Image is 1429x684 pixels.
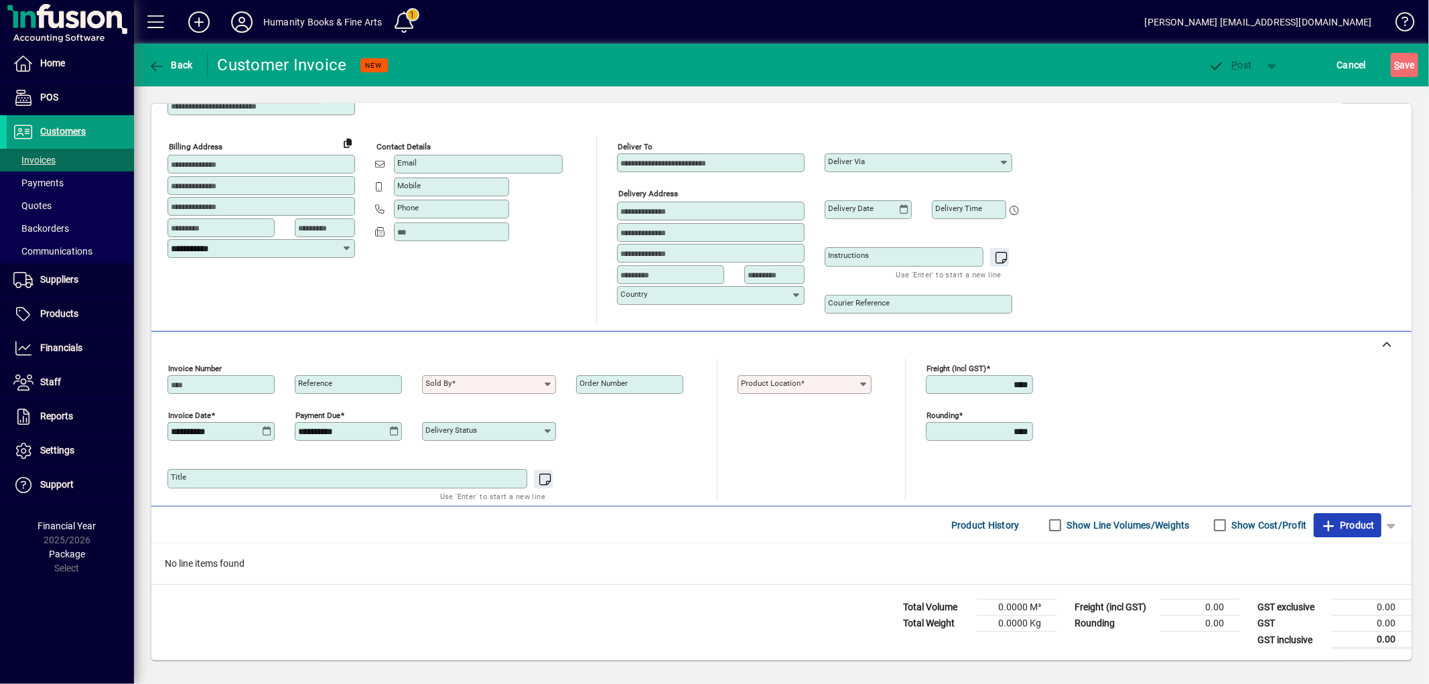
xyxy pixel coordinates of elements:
span: Payments [13,178,64,188]
td: 0.00 [1331,600,1412,616]
span: Suppliers [40,274,78,285]
td: GST inclusive [1251,632,1331,648]
mat-label: Rounding [927,411,959,420]
a: Financials [7,332,134,365]
a: Products [7,297,134,331]
mat-label: Country [620,289,647,299]
mat-label: Title [171,472,186,482]
span: Reports [40,411,73,421]
button: Post [1202,53,1259,77]
a: Quotes [7,194,134,217]
span: POS [40,92,58,102]
button: Copy to Delivery address [337,132,358,153]
span: Settings [40,445,74,456]
a: Knowledge Base [1385,3,1412,46]
mat-label: Email [397,158,417,167]
a: Communications [7,240,134,263]
mat-label: Order number [580,379,628,388]
mat-label: Invoice date [168,411,211,420]
mat-label: Delivery date [828,204,874,213]
span: Financials [40,342,82,353]
a: Reports [7,400,134,433]
button: Profile [220,10,263,34]
label: Show Cost/Profit [1229,519,1307,532]
td: Total Weight [896,616,977,632]
div: [PERSON_NAME] [EMAIL_ADDRESS][DOMAIN_NAME] [1145,11,1372,33]
div: Customer Invoice [218,54,347,76]
mat-label: Reference [298,379,332,388]
span: ost [1209,60,1252,70]
td: Total Volume [896,600,977,616]
td: Freight (incl GST) [1068,600,1160,616]
mat-label: Invoice number [168,364,222,373]
a: Support [7,468,134,502]
mat-hint: Use 'Enter' to start a new line [896,267,1002,282]
span: Backorders [13,223,69,234]
a: Invoices [7,149,134,172]
mat-label: Phone [397,203,419,212]
a: Payments [7,172,134,194]
mat-hint: Use 'Enter' to start a new line [440,488,545,504]
td: GST exclusive [1251,600,1331,616]
span: Product History [951,515,1020,536]
mat-label: Delivery status [425,425,477,435]
app-page-header-button: Back [134,53,208,77]
span: Cancel [1337,54,1367,76]
span: S [1394,60,1400,70]
a: Backorders [7,217,134,240]
a: Suppliers [7,263,134,297]
span: Customers [40,126,86,137]
a: Settings [7,434,134,468]
td: Rounding [1068,616,1160,632]
mat-label: Product location [741,379,801,388]
button: Add [178,10,220,34]
span: Quotes [13,200,52,211]
button: Cancel [1334,53,1370,77]
button: Product History [946,513,1025,537]
span: Staff [40,377,61,387]
a: POS [7,81,134,115]
a: Home [7,47,134,80]
span: ave [1394,54,1415,76]
span: NEW [366,61,383,70]
button: Back [145,53,196,77]
mat-label: Mobile [397,181,421,190]
span: Product [1320,515,1375,536]
span: Package [49,549,85,559]
div: Humanity Books & Fine Arts [263,11,383,33]
mat-label: Delivery time [935,204,982,213]
span: Support [40,479,74,490]
td: 0.0000 M³ [977,600,1057,616]
mat-label: Freight (incl GST) [927,364,986,373]
label: Show Line Volumes/Weights [1065,519,1190,532]
td: 0.0000 Kg [977,616,1057,632]
td: 0.00 [1331,616,1412,632]
span: Back [148,60,193,70]
button: Product [1314,513,1381,537]
span: Communications [13,246,92,257]
mat-label: Payment due [295,411,340,420]
td: 0.00 [1331,632,1412,648]
mat-label: Sold by [425,379,452,388]
td: GST [1251,616,1331,632]
td: 0.00 [1160,616,1240,632]
span: Invoices [13,155,56,165]
a: Staff [7,366,134,399]
td: 0.00 [1160,600,1240,616]
span: P [1232,60,1238,70]
mat-label: Deliver via [828,157,865,166]
span: Home [40,58,65,68]
mat-label: Instructions [828,251,869,260]
span: Products [40,308,78,319]
div: No line items found [151,543,1412,584]
button: Save [1391,53,1418,77]
span: Financial Year [38,521,96,531]
mat-label: Deliver To [618,142,653,151]
mat-label: Courier Reference [828,298,890,307]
